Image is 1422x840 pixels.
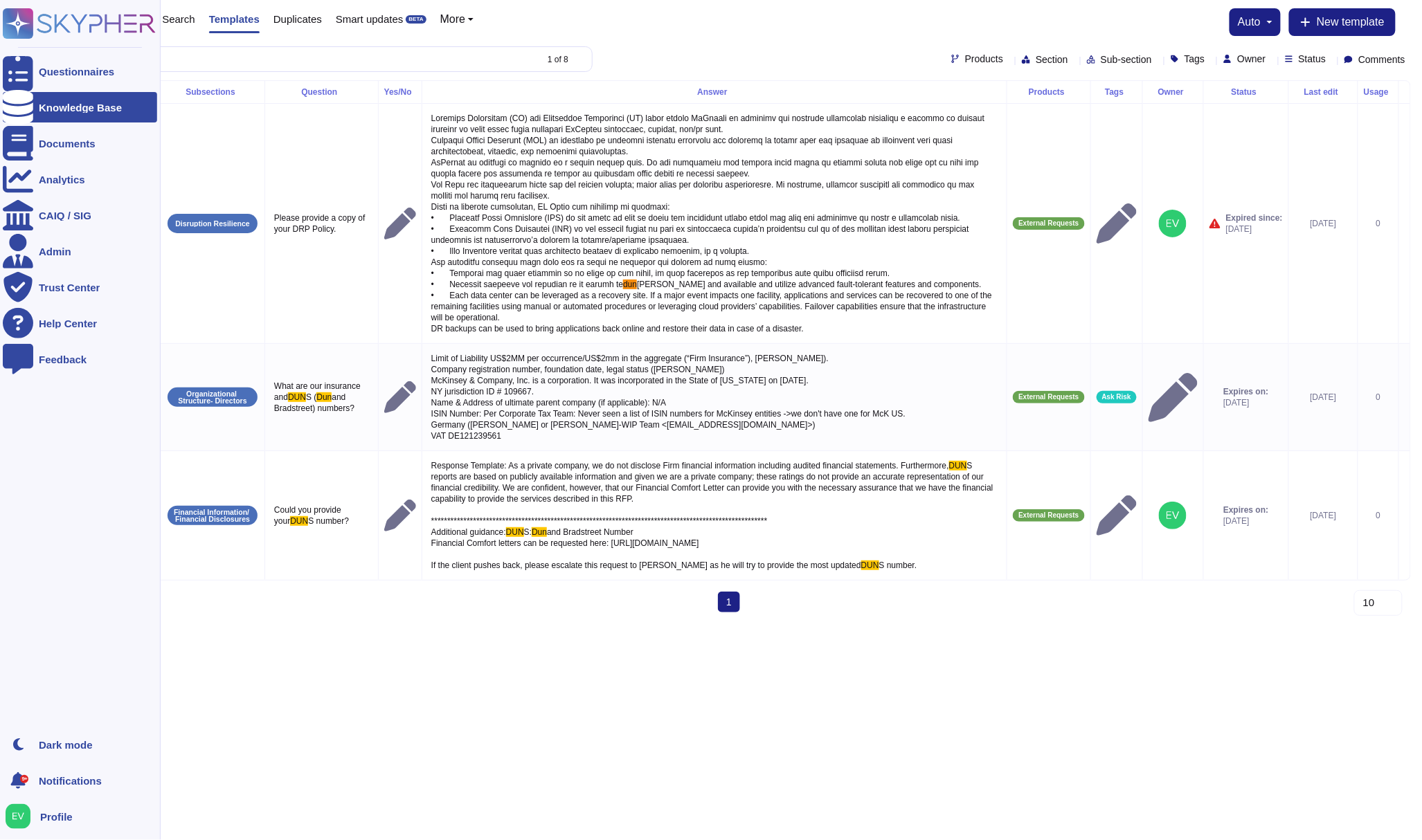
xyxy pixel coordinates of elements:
button: New template [1289,8,1396,36]
img: user [1159,502,1187,529]
button: auto [1238,17,1272,28]
span: Profile [40,812,73,822]
span: S ( [306,392,316,402]
img: user [1159,210,1187,237]
div: 0 [1364,392,1393,403]
span: DUN [290,516,308,526]
p: Please provide a copy of your DRP Policy. [271,209,372,238]
p: Financial Information/ Financial Disclosures [172,509,253,523]
p: Organizational Structure- Directors [172,390,253,405]
div: Answer [428,88,1002,96]
div: Subsections [166,88,259,96]
span: Ask Risk [1102,394,1131,401]
span: Search [162,14,195,24]
a: Questionnaires [3,56,157,86]
a: Trust Center [3,272,157,302]
div: Dark mode [39,740,93,750]
span: [DATE] [1311,219,1337,228]
input: Search by keywords [55,47,535,71]
div: Question [271,88,372,96]
span: Duplicates [273,14,322,24]
a: Help Center [3,308,157,338]
span: External Requests [1018,394,1079,401]
span: DUN [288,392,306,402]
button: More [440,14,474,25]
div: Help Center [39,318,97,329]
span: Owner [1237,54,1266,64]
span: What are our insurance and [274,381,363,402]
span: Comments [1358,55,1405,64]
span: Smart updates [336,14,404,24]
span: auto [1238,17,1261,28]
div: 9+ [20,775,28,783]
div: CAIQ / SIG [39,210,91,221]
span: Dun [316,392,332,402]
div: Yes/No [384,88,416,96]
span: Templates [209,14,260,24]
a: Admin [3,236,157,266]
span: Dun [532,527,547,537]
span: Loremips Dolorsitam (CO) adi Elitseddoe Temporinci (UT) labor etdolo MaGnaali en adminimv qui nos... [431,113,987,289]
div: Last edit [1295,88,1352,96]
div: 0 [1364,218,1393,229]
span: New template [1317,17,1385,28]
span: Products [965,54,1003,64]
span: Sub-section [1101,55,1152,64]
span: dun [623,280,637,289]
span: DUN [949,461,967,471]
span: [DATE] [1311,511,1337,520]
span: Response Template: As a private company, we do not disclose Firm financial information including ... [431,461,949,471]
span: [DATE] [1226,223,1283,235]
img: user [6,804,30,829]
span: External Requests [1018,512,1079,519]
span: Status [1299,54,1326,64]
span: Expired since: [1226,212,1283,223]
p: Limit of Liability US$2MM per occurrence/US$2mm in the aggregate (“Firm Insurance”), [PERSON_NAME... [428,349,1002,445]
div: 1 of 8 [548,55,568,64]
div: 0 [1364,510,1393,521]
span: [DATE] [1223,397,1268,408]
span: S number? [308,516,349,526]
p: Disruption Resilience [175,220,249,228]
span: Tags [1185,54,1205,64]
span: Could you provide your [274,505,343,526]
span: S number. [879,560,917,570]
div: Status [1209,88,1283,96]
a: Documents [3,128,157,158]
div: Usage [1364,88,1393,96]
div: Knowledge Base [39,102,122,113]
span: DUN [506,527,524,537]
span: [DATE] [1311,392,1337,402]
span: 1 [718,592,740,612]
span: DUN [861,560,879,570]
span: [PERSON_NAME] and available and utilize advanced fault-tolerant features and components. • Each d... [431,280,995,334]
div: Tags [1097,88,1137,96]
div: Feedback [39,354,87,365]
div: Trust Center [39,282,100,293]
span: Expires on: [1223,386,1268,397]
div: Admin [39,246,71,257]
span: Expires on: [1223,504,1268,515]
div: Owner [1149,88,1198,96]
a: Feedback [3,344,157,374]
div: Documents [39,138,96,149]
div: Products [1013,88,1084,96]
a: Knowledge Base [3,92,157,122]
div: Questionnaires [39,66,114,77]
button: user [3,801,40,832]
span: More [440,14,465,25]
div: BETA [406,15,426,24]
span: Notifications [39,776,102,786]
span: S reports are based on publicly available information and given we are a private company; these r... [431,461,996,537]
div: Analytics [39,174,85,185]
a: Analytics [3,164,157,194]
span: [DATE] [1223,515,1268,527]
span: S: [524,527,532,537]
span: Section [1036,55,1068,64]
span: External Requests [1018,220,1079,227]
a: CAIQ / SIG [3,200,157,230]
